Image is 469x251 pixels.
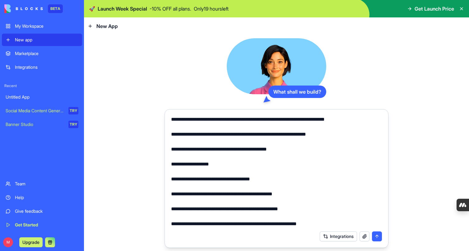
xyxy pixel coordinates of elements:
[19,237,43,247] button: Upgrade
[48,4,63,13] div: BETA
[320,231,357,241] button: Integrations
[68,107,78,114] div: TRY
[6,121,64,128] div: Banner Studio
[15,222,78,228] div: Get Started
[6,108,64,114] div: Social Media Content Generator
[2,118,82,131] a: Banner StudioTRY
[2,34,82,46] a: New app
[89,5,95,12] span: 🚀
[268,86,326,98] div: What shall we build?
[2,83,82,88] span: Recent
[2,61,82,73] a: Integrations
[415,5,454,12] span: Get Launch Price
[15,208,78,214] div: Give feedback
[194,5,229,12] p: Only 19 hours left
[2,20,82,32] a: My Workspace
[2,105,82,117] a: Social Media Content GeneratorTRY
[2,91,82,103] a: Untitled App
[15,50,78,57] div: Marketplace
[2,47,82,60] a: Marketplace
[19,239,43,245] a: Upgrade
[98,5,147,12] span: Launch Week Special
[96,22,118,30] span: New App
[3,237,13,247] span: M
[15,64,78,70] div: Integrations
[4,4,63,13] a: BETA
[2,178,82,190] a: Team
[15,23,78,29] div: My Workspace
[2,191,82,204] a: Help
[2,205,82,217] a: Give feedback
[68,121,78,128] div: TRY
[15,181,78,187] div: Team
[15,194,78,201] div: Help
[15,37,78,43] div: New app
[4,4,43,13] img: logo
[150,5,191,12] p: - 10 % OFF all plans.
[6,94,78,100] div: Untitled App
[2,219,82,231] a: Get Started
